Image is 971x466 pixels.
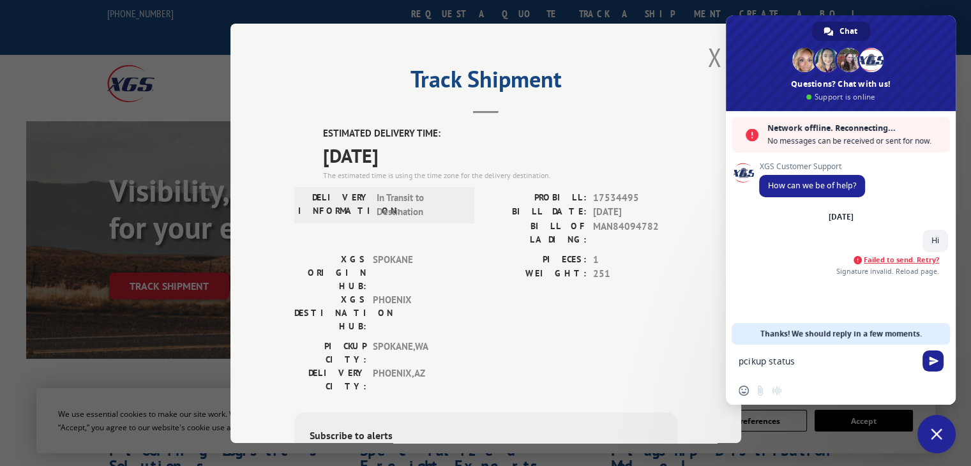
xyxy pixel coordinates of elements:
div: The estimated time is using the time zone for the delivery destination. [323,169,677,181]
span: 17534495 [593,190,677,205]
span: 1 [593,252,677,267]
a: Failed to send. Retry? [836,255,939,264]
label: BILL DATE: [486,205,587,220]
label: XGS DESTINATION HUB: [294,292,366,333]
span: SPOKANE [373,252,459,292]
span: Send [922,350,944,372]
span: MAN84094782 [593,219,677,246]
span: XGS Customer Support [759,162,865,171]
span: [DATE] [593,205,677,220]
textarea: Compose your message... [739,345,917,377]
span: Insert an emoji [739,386,749,396]
label: DELIVERY INFORMATION: [298,190,370,219]
label: DELIVERY CITY: [294,366,366,393]
span: How can we be of help? [768,180,856,191]
span: Network offline. Reconnecting... [767,122,944,135]
button: Close modal [704,40,725,75]
label: ESTIMATED DELIVERY TIME: [323,126,677,141]
span: PHOENIX , AZ [373,366,459,393]
label: BILL OF LADING: [486,219,587,246]
span: In Transit to Destination [377,190,463,219]
a: Chat [812,22,870,41]
label: PIECES: [486,252,587,267]
span: Hi [931,235,939,246]
span: [DATE] [323,140,677,169]
h2: Track Shipment [294,70,677,94]
label: WEIGHT: [486,267,587,282]
span: PHOENIX [373,292,459,333]
label: PICKUP CITY: [294,339,366,366]
a: Close chat [917,415,956,453]
span: Thanks! We should reply in a few moments. [760,323,922,345]
label: PROBILL: [486,190,587,205]
div: [DATE] [829,213,854,221]
span: No messages can be received or sent for now. [767,135,944,147]
span: Failed to send. Retry? [864,255,939,264]
span: Signature invalid. Reload page. [836,267,939,276]
span: 251 [593,267,677,282]
div: Subscribe to alerts [310,427,662,446]
span: SPOKANE , WA [373,339,459,366]
label: XGS ORIGIN HUB: [294,252,366,292]
span: Chat [839,22,857,41]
